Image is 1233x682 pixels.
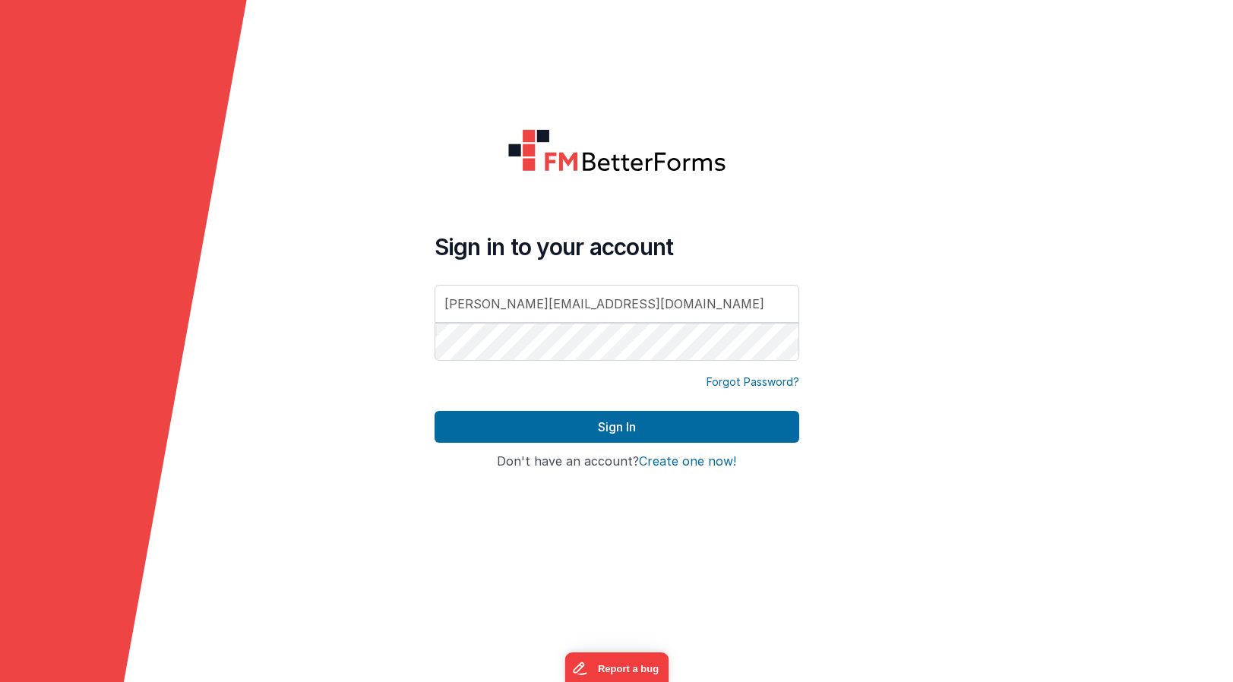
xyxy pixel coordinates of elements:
[435,455,799,469] h4: Don't have an account?
[707,374,799,390] a: Forgot Password?
[435,285,799,323] input: Email Address
[639,455,736,469] button: Create one now!
[435,233,799,260] h4: Sign in to your account
[435,411,799,443] button: Sign In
